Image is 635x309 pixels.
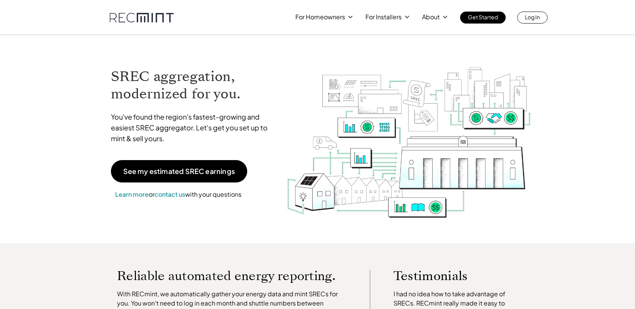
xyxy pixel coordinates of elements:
h1: SREC aggregation, modernized for you. [111,68,275,103]
a: Learn more [115,190,149,198]
a: contact us [154,190,185,198]
p: See my estimated SREC earnings [123,168,235,175]
a: Log In [517,12,548,24]
a: Get Started [460,12,506,24]
p: Log In [525,12,540,22]
p: or with your questions [111,189,246,199]
p: You've found the region's fastest-growing and easiest SREC aggregator. Let's get you set up to mi... [111,111,275,144]
p: About [422,12,440,22]
p: Testimonials [394,270,508,282]
img: RECmint value cycle [286,47,532,220]
p: Reliable automated energy reporting. [117,270,347,282]
p: Get Started [468,12,498,22]
p: For Homeowners [295,12,345,22]
a: See my estimated SREC earnings [111,160,247,182]
p: For Installers [365,12,402,22]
